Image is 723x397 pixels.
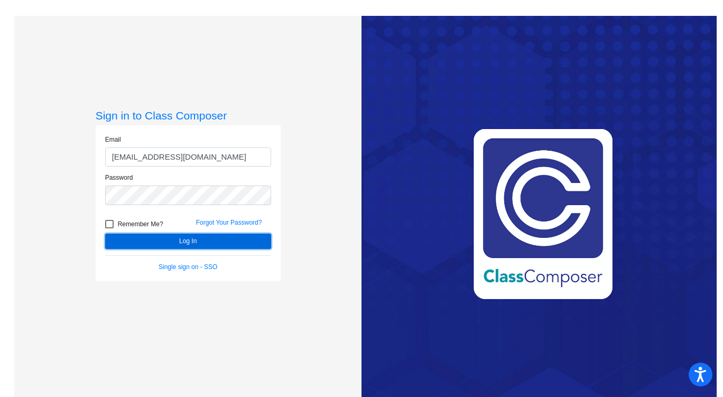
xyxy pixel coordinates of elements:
label: Password [105,173,133,182]
h3: Sign in to Class Composer [96,109,281,122]
button: Log In [105,234,271,249]
a: Forgot Your Password? [196,219,262,226]
span: Remember Me? [118,218,163,230]
a: Single sign on - SSO [159,263,217,271]
label: Email [105,135,121,144]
